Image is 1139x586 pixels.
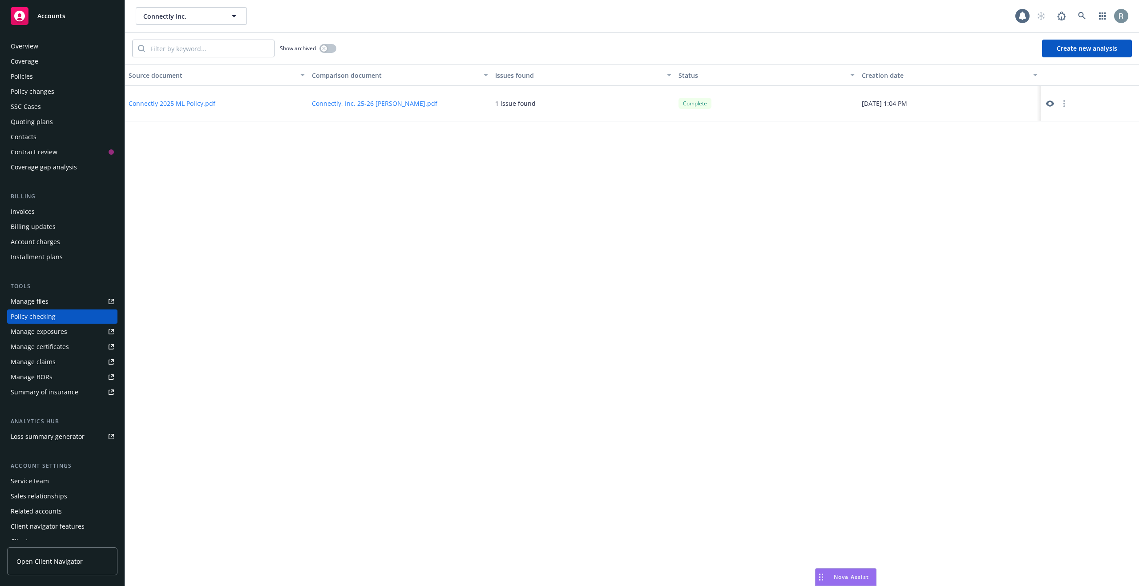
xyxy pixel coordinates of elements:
[7,355,117,369] a: Manage claims
[11,54,38,68] div: Coverage
[679,71,845,80] div: Status
[11,294,48,309] div: Manage files
[11,429,85,444] div: Loss summary generator
[7,340,117,354] a: Manage certificates
[675,64,858,86] button: Status
[7,100,117,114] a: SSC Cases
[11,160,77,174] div: Coverage gap analysis
[129,99,215,108] button: Connectly 2025 ML Policy.pdf
[1073,7,1091,25] a: Search
[11,355,56,369] div: Manage claims
[7,235,117,249] a: Account charges
[11,84,54,99] div: Policy changes
[495,71,662,80] div: Issues found
[7,250,117,264] a: Installment plans
[815,568,876,586] button: Nova Assist
[145,40,274,57] input: Filter by keyword...
[11,69,33,84] div: Policies
[11,534,49,549] div: Client access
[37,12,65,20] span: Accounts
[7,282,117,291] div: Tools
[11,250,63,264] div: Installment plans
[7,385,117,399] a: Summary of insurance
[11,489,67,503] div: Sales relationships
[1114,9,1128,23] img: photo
[125,64,308,86] button: Source document
[7,54,117,68] a: Coverage
[11,309,56,324] div: Policy checking
[1053,7,1070,25] a: Report a Bug
[862,71,1028,80] div: Creation date
[7,519,117,534] a: Client navigator features
[129,71,295,80] div: Source document
[1032,7,1050,25] a: Start snowing
[495,99,536,108] div: 1 issue found
[11,474,49,488] div: Service team
[858,86,1042,121] div: [DATE] 1:04 PM
[7,462,117,470] div: Account settings
[312,99,437,108] button: Connectly, Inc. 25-26 [PERSON_NAME].pdf
[11,145,57,159] div: Contract review
[7,145,117,159] a: Contract review
[11,115,53,129] div: Quoting plans
[7,504,117,518] a: Related accounts
[492,64,675,86] button: Issues found
[816,569,827,586] div: Drag to move
[1042,40,1132,57] button: Create new analysis
[11,504,62,518] div: Related accounts
[7,294,117,309] a: Manage files
[7,309,117,324] a: Policy checking
[7,325,117,339] a: Manage exposures
[11,100,41,114] div: SSC Cases
[11,205,35,219] div: Invoices
[11,130,36,144] div: Contacts
[11,385,78,399] div: Summary of insurance
[11,519,85,534] div: Client navigator features
[7,205,117,219] a: Invoices
[7,429,117,444] a: Loss summary generator
[16,557,83,566] span: Open Client Navigator
[7,69,117,84] a: Policies
[312,71,478,80] div: Comparison document
[136,7,247,25] button: Connectly Inc.
[7,474,117,488] a: Service team
[858,64,1042,86] button: Creation date
[138,45,145,52] svg: Search
[1094,7,1111,25] a: Switch app
[7,160,117,174] a: Coverage gap analysis
[7,4,117,28] a: Accounts
[7,417,117,426] div: Analytics hub
[7,115,117,129] a: Quoting plans
[7,192,117,201] div: Billing
[11,370,53,384] div: Manage BORs
[7,534,117,549] a: Client access
[11,235,60,249] div: Account charges
[7,220,117,234] a: Billing updates
[7,130,117,144] a: Contacts
[11,39,38,53] div: Overview
[7,489,117,503] a: Sales relationships
[834,573,869,581] span: Nova Assist
[7,84,117,99] a: Policy changes
[679,98,711,109] div: Complete
[7,39,117,53] a: Overview
[7,370,117,384] a: Manage BORs
[11,325,67,339] div: Manage exposures
[143,12,220,21] span: Connectly Inc.
[308,64,492,86] button: Comparison document
[11,340,69,354] div: Manage certificates
[11,220,56,234] div: Billing updates
[280,44,316,52] span: Show archived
